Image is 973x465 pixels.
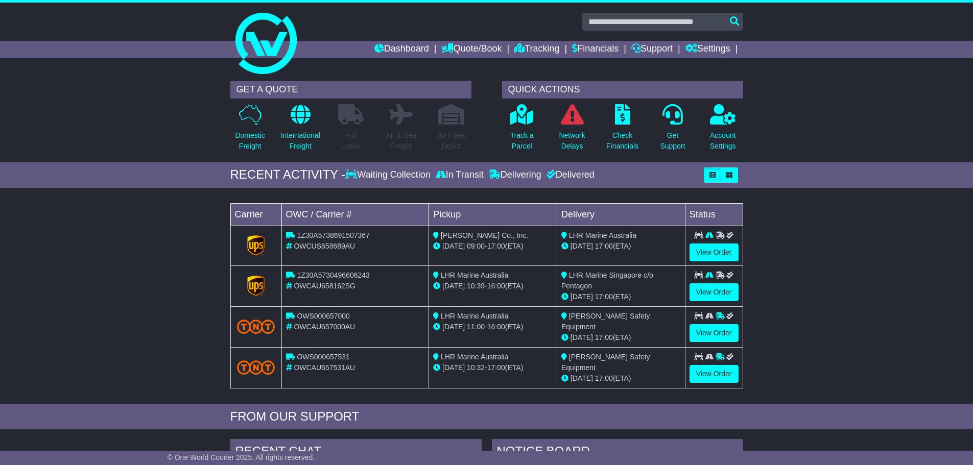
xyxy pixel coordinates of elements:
[230,409,743,424] div: FROM OUR SUPPORT
[442,323,465,331] span: [DATE]
[230,167,346,182] div: RECENT ACTIVITY -
[558,104,585,157] a: NetworkDelays
[571,242,593,250] span: [DATE]
[561,291,681,302] div: (ETA)
[660,130,685,152] p: Get Support
[237,360,275,374] img: TNT_Domestic.png
[685,41,730,58] a: Settings
[559,130,585,152] p: Network Delays
[510,130,534,152] p: Track a Parcel
[297,312,350,320] span: OWS000657000
[595,374,613,382] span: 17:00
[710,130,736,152] p: Account Settings
[571,292,593,301] span: [DATE]
[433,281,553,291] div: - (ETA)
[690,243,739,261] a: View Order
[281,203,429,226] td: OWC / Carrier #
[235,130,265,152] p: Domestic Freight
[561,353,650,372] span: [PERSON_NAME] Safety Equipment
[487,323,505,331] span: 16:00
[442,363,465,372] span: [DATE]
[338,130,364,152] p: Full Loads
[467,282,485,290] span: 10:39
[442,282,465,290] span: [DATE]
[433,322,553,332] div: - (ETA)
[294,363,355,372] span: OWCAU657531AU
[441,231,528,239] span: [PERSON_NAME] Co., Inc.
[557,203,685,226] td: Delivery
[467,242,485,250] span: 09:00
[281,130,320,152] p: International Freight
[569,231,636,239] span: LHR Marine Australia
[438,130,465,152] p: Air / Sea Depot
[685,203,743,226] td: Status
[374,41,429,58] a: Dashboard
[487,363,505,372] span: 17:00
[433,362,553,373] div: - (ETA)
[631,41,673,58] a: Support
[510,104,534,157] a: Track aParcel
[514,41,559,58] a: Tracking
[429,203,557,226] td: Pickup
[247,276,265,296] img: GetCarrierServiceLogo
[297,353,350,361] span: OWS000657531
[606,130,638,152] p: Check Financials
[659,104,685,157] a: GetSupport
[572,41,619,58] a: Financials
[230,81,471,99] div: GET A QUOTE
[561,332,681,343] div: (ETA)
[561,373,681,384] div: (ETA)
[345,169,433,181] div: Waiting Collection
[386,130,416,152] p: Air & Sea Freight
[486,169,544,181] div: Delivering
[280,104,321,157] a: InternationalFreight
[442,242,465,250] span: [DATE]
[294,323,355,331] span: OWCAU657000AU
[441,271,508,279] span: LHR Marine Australia
[561,312,650,331] span: [PERSON_NAME] Safety Equipment
[595,242,613,250] span: 17:00
[441,41,502,58] a: Quote/Book
[294,242,355,250] span: OWCUS658689AU
[709,104,737,157] a: AccountSettings
[571,374,593,382] span: [DATE]
[561,271,653,290] span: LHR Marine Singapore c/o Pentagon
[433,169,486,181] div: In Transit
[690,365,739,383] a: View Order
[595,333,613,341] span: 17:00
[487,242,505,250] span: 17:00
[234,104,265,157] a: DomesticFreight
[168,453,315,461] span: © One World Courier 2025. All rights reserved.
[544,169,595,181] div: Delivered
[441,312,508,320] span: LHR Marine Australia
[606,104,639,157] a: CheckFinancials
[230,203,281,226] td: Carrier
[561,241,681,252] div: (ETA)
[690,283,739,301] a: View Order
[595,292,613,301] span: 17:00
[297,231,369,239] span: 1Z30A5738691507367
[502,81,743,99] div: QUICK ACTIONS
[690,324,739,342] a: View Order
[237,320,275,333] img: TNT_Domestic.png
[467,323,485,331] span: 11:00
[297,271,369,279] span: 1Z30A5730496606243
[571,333,593,341] span: [DATE]
[467,363,485,372] span: 10:32
[441,353,508,361] span: LHR Marine Australia
[294,282,355,290] span: OWCAU658162SG
[433,241,553,252] div: - (ETA)
[247,235,265,256] img: GetCarrierServiceLogo
[487,282,505,290] span: 16:00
